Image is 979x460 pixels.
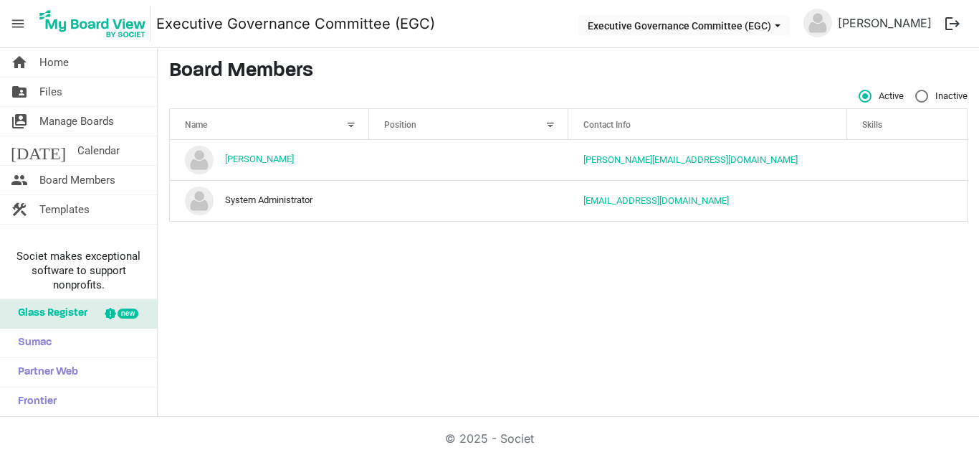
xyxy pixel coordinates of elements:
[170,140,369,180] td: Edward Biku is template cell column header Name
[847,180,967,221] td: is template cell column header Skills
[4,10,32,37] span: menu
[11,48,28,77] span: home
[915,90,968,103] span: Inactive
[156,9,435,38] a: Executive Governance Committee (EGC)
[185,146,214,174] img: no-profile-picture.svg
[11,388,57,416] span: Frontier
[118,309,138,319] div: new
[937,9,968,39] button: logout
[39,107,114,136] span: Manage Boards
[170,180,369,221] td: System Administrator is template cell column header Name
[803,9,832,37] img: no-profile-picture.svg
[11,329,52,357] span: Sumac
[583,154,798,165] a: [PERSON_NAME][EMAIL_ADDRESS][DOMAIN_NAME]
[578,15,790,35] button: Executive Governance Committee (EGC) dropdownbutton
[169,60,968,84] h3: Board Members
[11,195,28,224] span: construction
[568,180,847,221] td: System.Administrator@sinu.edu.sb is template cell column header Contact Info
[369,140,568,180] td: column header Position
[568,140,847,180] td: edward.biku@sinu.edu.sb is template cell column header Contact Info
[384,120,416,130] span: Position
[11,166,28,194] span: people
[11,107,28,136] span: switch_account
[185,187,214,215] img: no-profile-picture.svg
[35,6,151,42] img: My Board View Logo
[11,78,28,106] span: folder_shared
[847,140,967,180] td: is template cell column header Skills
[39,48,69,77] span: Home
[35,6,156,42] a: My Board View Logo
[859,90,904,103] span: Active
[39,166,115,194] span: Board Members
[185,120,207,130] span: Name
[832,9,937,37] a: [PERSON_NAME]
[369,180,568,221] td: column header Position
[11,136,66,165] span: [DATE]
[862,120,882,130] span: Skills
[583,120,631,130] span: Contact Info
[11,299,87,328] span: Glass Register
[11,358,78,387] span: Partner Web
[6,249,151,292] span: Societ makes exceptional software to support nonprofits.
[583,195,729,206] a: [EMAIL_ADDRESS][DOMAIN_NAME]
[39,195,90,224] span: Templates
[225,154,294,165] a: [PERSON_NAME]
[39,78,62,106] span: Files
[445,431,534,446] a: © 2025 - Societ
[77,136,120,165] span: Calendar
